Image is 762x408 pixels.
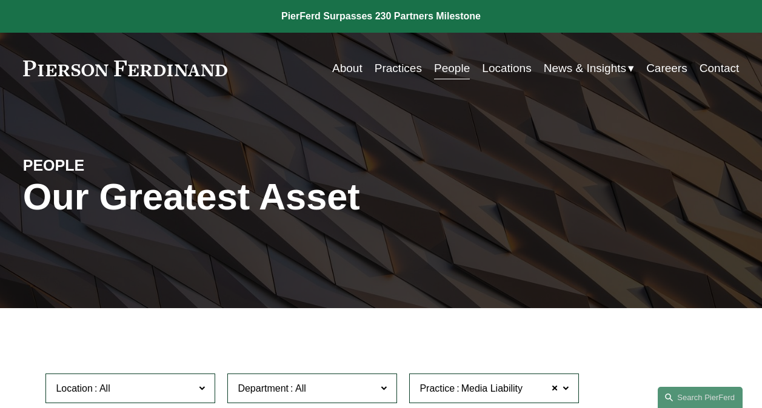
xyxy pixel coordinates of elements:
[332,57,363,80] a: About
[544,58,626,79] span: News & Insights
[544,57,634,80] a: folder dropdown
[434,57,470,80] a: People
[419,383,455,393] span: Practice
[482,57,531,80] a: Locations
[658,387,743,408] a: Search this site
[238,383,289,393] span: Department
[56,383,93,393] span: Location
[700,57,739,80] a: Contact
[23,176,501,218] h1: Our Greatest Asset
[375,57,422,80] a: Practices
[461,381,523,396] span: Media Liability
[646,57,687,80] a: Careers
[23,156,202,176] h4: PEOPLE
